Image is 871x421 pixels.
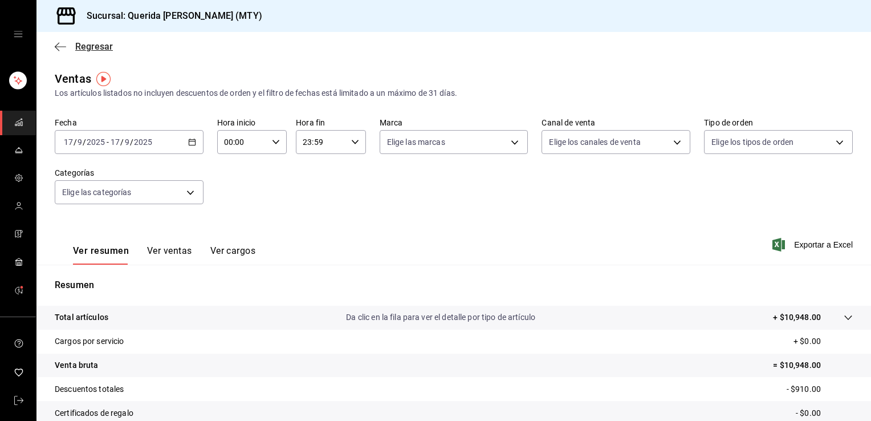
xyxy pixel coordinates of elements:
div: Ventas [55,70,91,87]
p: Resumen [55,278,853,292]
span: / [74,137,77,147]
label: Fecha [55,119,203,127]
p: Cargos por servicio [55,335,124,347]
button: Ver cargos [210,245,256,265]
span: Elige los canales de venta [549,136,640,148]
input: -- [77,137,83,147]
label: Categorías [55,169,203,177]
p: = $10,948.00 [773,359,853,371]
img: Tooltip marker [96,72,111,86]
h3: Sucursal: Querida [PERSON_NAME] (MTY) [78,9,262,23]
span: Elige las marcas [387,136,445,148]
p: + $10,948.00 [773,311,821,323]
span: / [130,137,133,147]
div: navigation tabs [73,245,255,265]
p: - $0.00 [796,407,853,419]
span: / [83,137,86,147]
label: Marca [380,119,528,127]
input: ---- [133,137,153,147]
p: Venta bruta [55,359,98,371]
p: Da clic en la fila para ver el detalle por tipo de artículo [346,311,535,323]
span: - [107,137,109,147]
button: Exportar a Excel [775,238,853,252]
button: Ver resumen [73,245,129,265]
span: Elige los tipos de orden [711,136,793,148]
span: Regresar [75,41,113,52]
span: / [120,137,124,147]
div: Los artículos listados no incluyen descuentos de orden y el filtro de fechas está limitado a un m... [55,87,853,99]
p: Certificados de regalo [55,407,133,419]
p: + $0.00 [793,335,853,347]
label: Canal de venta [542,119,690,127]
span: Elige las categorías [62,187,132,198]
p: Total artículos [55,311,108,323]
p: - $910.00 [787,383,853,395]
input: ---- [86,137,105,147]
label: Tipo de orden [704,119,853,127]
input: -- [63,137,74,147]
input: -- [124,137,130,147]
label: Hora inicio [217,119,287,127]
button: Ver ventas [147,245,192,265]
button: open drawer [14,30,23,39]
label: Hora fin [296,119,365,127]
input: -- [110,137,120,147]
button: Regresar [55,41,113,52]
p: Descuentos totales [55,383,124,395]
